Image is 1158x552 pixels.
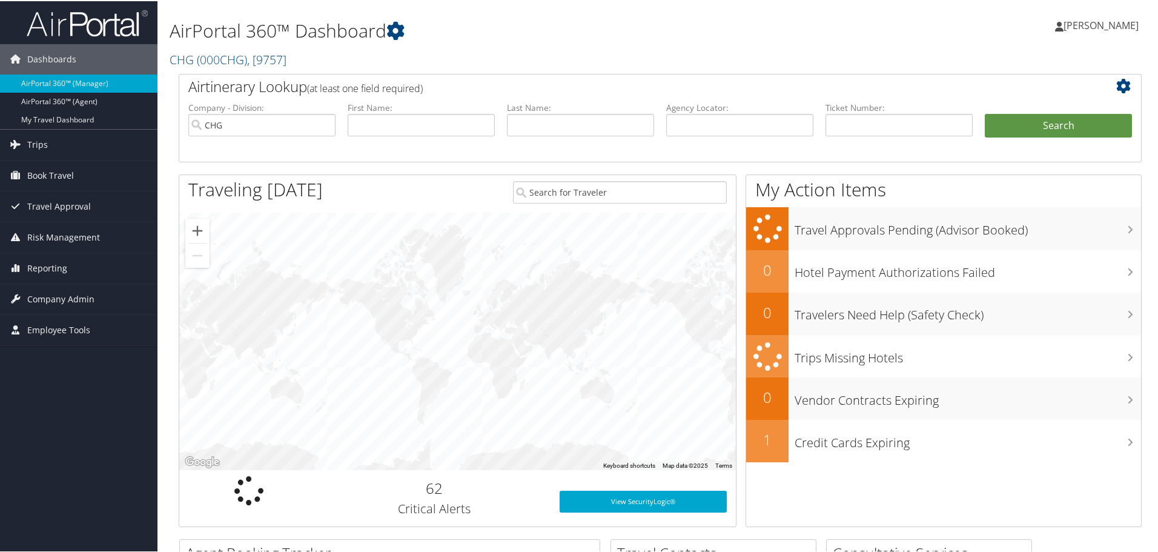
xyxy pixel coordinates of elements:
[746,301,789,322] h2: 0
[27,314,90,344] span: Employee Tools
[328,477,541,497] h2: 62
[27,43,76,73] span: Dashboards
[795,257,1141,280] h3: Hotel Payment Authorizations Failed
[27,283,94,313] span: Company Admin
[666,101,813,113] label: Agency Locator:
[746,259,789,279] h2: 0
[170,50,286,67] a: CHG
[307,81,423,94] span: (at least one field required)
[182,453,222,469] a: Open this area in Google Maps (opens a new window)
[185,218,210,242] button: Zoom in
[746,428,789,449] h2: 1
[746,376,1141,419] a: 0Vendor Contracts Expiring
[328,499,541,516] h3: Critical Alerts
[746,176,1141,201] h1: My Action Items
[825,101,973,113] label: Ticket Number:
[513,180,727,202] input: Search for Traveler
[663,461,708,468] span: Map data ©2025
[795,214,1141,238] h3: Travel Approvals Pending (Advisor Booked)
[603,461,655,469] button: Keyboard shortcuts
[795,427,1141,450] h3: Credit Cards Expiring
[27,252,67,282] span: Reporting
[746,419,1141,461] a: 1Credit Cards Expiring
[27,8,148,36] img: airportal-logo.png
[247,50,286,67] span: , [ 9757 ]
[507,101,654,113] label: Last Name:
[27,128,48,159] span: Trips
[188,101,336,113] label: Company - Division:
[985,113,1132,137] button: Search
[746,291,1141,334] a: 0Travelers Need Help (Safety Check)
[348,101,495,113] label: First Name:
[170,17,824,42] h1: AirPortal 360™ Dashboard
[182,453,222,469] img: Google
[27,159,74,190] span: Book Travel
[795,385,1141,408] h3: Vendor Contracts Expiring
[27,221,100,251] span: Risk Management
[1064,18,1139,31] span: [PERSON_NAME]
[560,490,727,511] a: View SecurityLogic®
[715,461,732,468] a: Terms (opens in new tab)
[795,299,1141,322] h3: Travelers Need Help (Safety Check)
[188,176,323,201] h1: Traveling [DATE]
[795,342,1141,365] h3: Trips Missing Hotels
[746,386,789,407] h2: 0
[746,334,1141,377] a: Trips Missing Hotels
[746,249,1141,291] a: 0Hotel Payment Authorizations Failed
[1055,6,1151,42] a: [PERSON_NAME]
[27,190,91,221] span: Travel Approval
[746,206,1141,249] a: Travel Approvals Pending (Advisor Booked)
[185,242,210,267] button: Zoom out
[188,75,1052,96] h2: Airtinerary Lookup
[197,50,247,67] span: ( 000CHG )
